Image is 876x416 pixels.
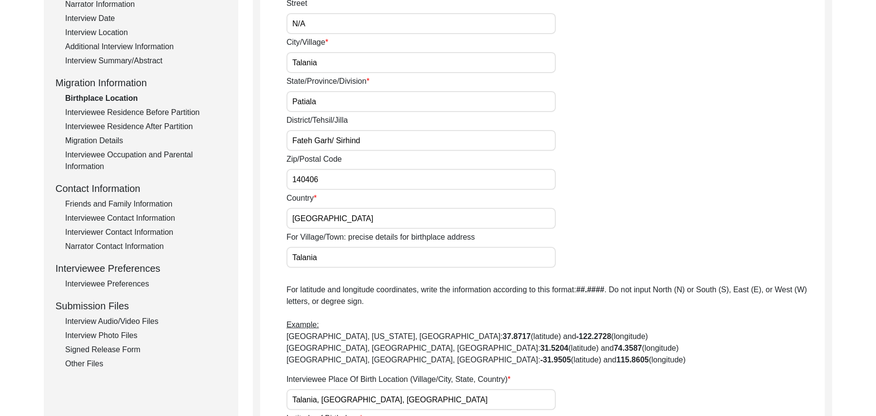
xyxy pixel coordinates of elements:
[286,374,511,385] label: Interviewee Place Of Birth Location (Village/City, State, Country)
[65,316,227,327] div: Interview Audio/Video Files
[614,344,642,352] b: 74.3587
[55,261,227,276] div: Interviewee Preferences
[65,41,227,53] div: Additional Interview Information
[55,76,227,90] div: Migration Information
[65,278,227,290] div: Interviewee Preferences
[65,198,227,210] div: Friends and Family Information
[286,153,342,165] label: Zip/Postal Code
[616,356,649,364] b: 115.8605
[65,13,227,24] div: Interview Date
[286,37,328,48] label: City/Village
[540,344,569,352] b: 31.5204
[286,114,348,126] label: District/Tehsil/Jilla
[65,55,227,67] div: Interview Summary/Abstract
[540,356,571,364] b: -31.9505
[65,330,227,341] div: Interview Photo Files
[55,181,227,196] div: Contact Information
[65,135,227,147] div: Migration Details
[286,284,825,366] p: For latitude and longitude coordinates, write the information according to this format: . Do not ...
[286,321,319,329] span: Example:
[65,344,227,356] div: Signed Release Form
[65,93,227,104] div: Birthplace Location
[503,332,531,340] b: 37.8717
[65,149,227,172] div: Interviewee Occupation and Parental Information
[65,121,227,132] div: Interviewee Residence After Partition
[55,299,227,313] div: Submission Files
[576,332,611,340] b: -122.2728
[286,192,317,204] label: Country
[65,358,227,370] div: Other Files
[65,212,227,224] div: Interviewee Contact Information
[286,76,370,87] label: State/Province/Division
[286,231,475,243] label: For Village/Town: precise details for birthplace address
[65,107,227,118] div: Interviewee Residence Before Partition
[65,227,227,238] div: Interviewer Contact Information
[576,285,605,294] b: ##.####
[65,27,227,38] div: Interview Location
[65,241,227,252] div: Narrator Contact Information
